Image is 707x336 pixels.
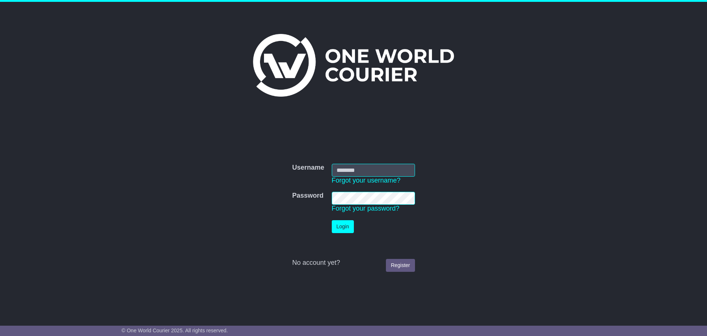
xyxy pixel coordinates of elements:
label: Username [292,164,324,172]
a: Register [386,259,415,272]
label: Password [292,192,323,200]
a: Forgot your password? [332,205,400,212]
span: © One World Courier 2025. All rights reserved. [122,328,228,333]
div: No account yet? [292,259,415,267]
button: Login [332,220,354,233]
img: One World [253,34,454,97]
a: Forgot your username? [332,177,401,184]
